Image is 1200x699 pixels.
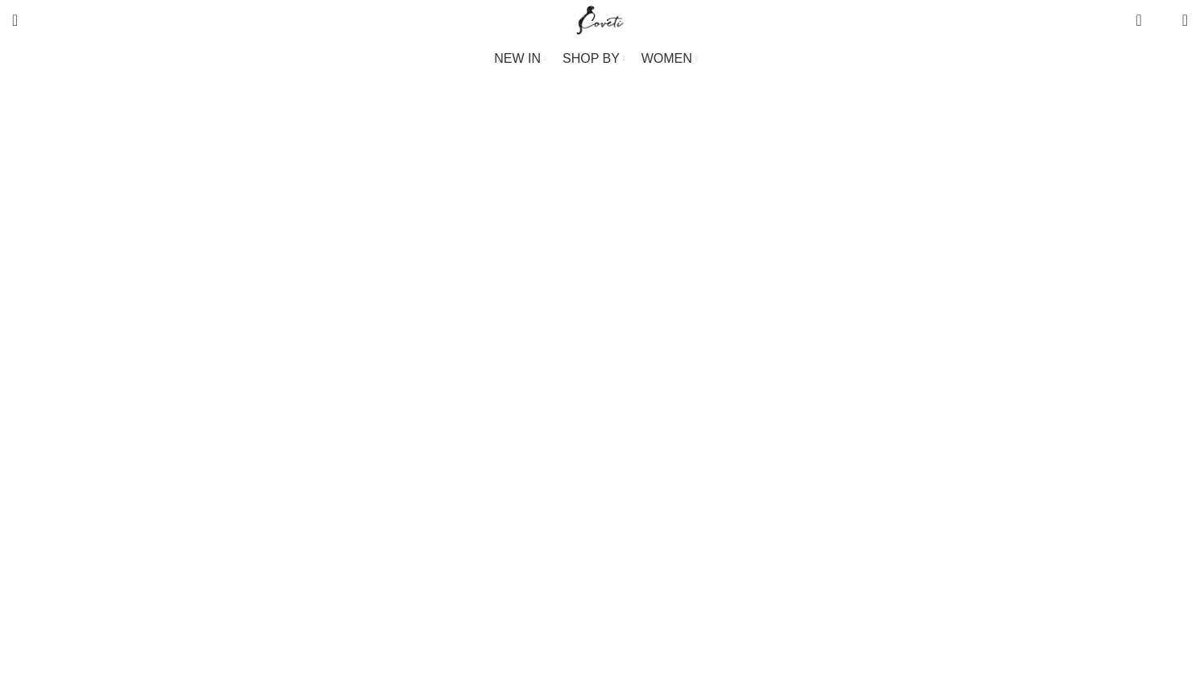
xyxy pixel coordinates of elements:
[563,43,625,75] a: SHOP BY
[4,43,1188,75] div: Main navigation
[494,43,546,75] a: NEW IN
[563,51,620,66] span: SHOP BY
[494,51,541,66] span: NEW IN
[1154,4,1170,36] div: My Wishlist
[1137,8,1149,20] span: 0
[4,4,26,36] a: Search
[1157,16,1169,28] span: 0
[642,51,692,66] span: WOMEN
[573,12,627,26] a: Site logo
[642,43,698,75] a: WOMEN
[1127,4,1149,36] a: 0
